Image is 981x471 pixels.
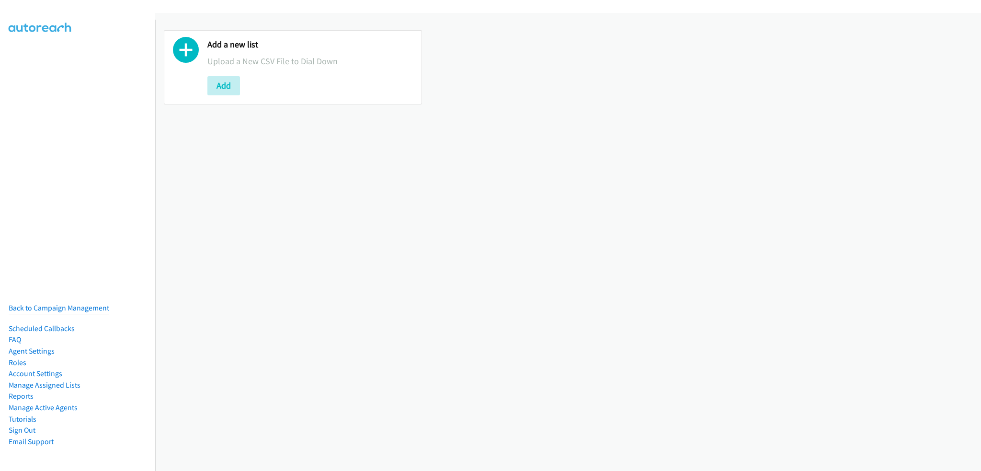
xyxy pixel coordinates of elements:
a: Sign Out [9,425,35,435]
h2: Add a new list [207,39,413,50]
a: Roles [9,358,26,367]
a: Account Settings [9,369,62,378]
a: Scheduled Callbacks [9,324,75,333]
a: Agent Settings [9,346,55,356]
a: Tutorials [9,414,36,424]
a: Back to Campaign Management [9,303,109,312]
button: Add [207,76,240,95]
a: Manage Assigned Lists [9,380,80,390]
a: Reports [9,391,34,401]
a: FAQ [9,335,21,344]
p: Upload a New CSV File to Dial Down [207,55,413,68]
a: Manage Active Agents [9,403,78,412]
a: Email Support [9,437,54,446]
